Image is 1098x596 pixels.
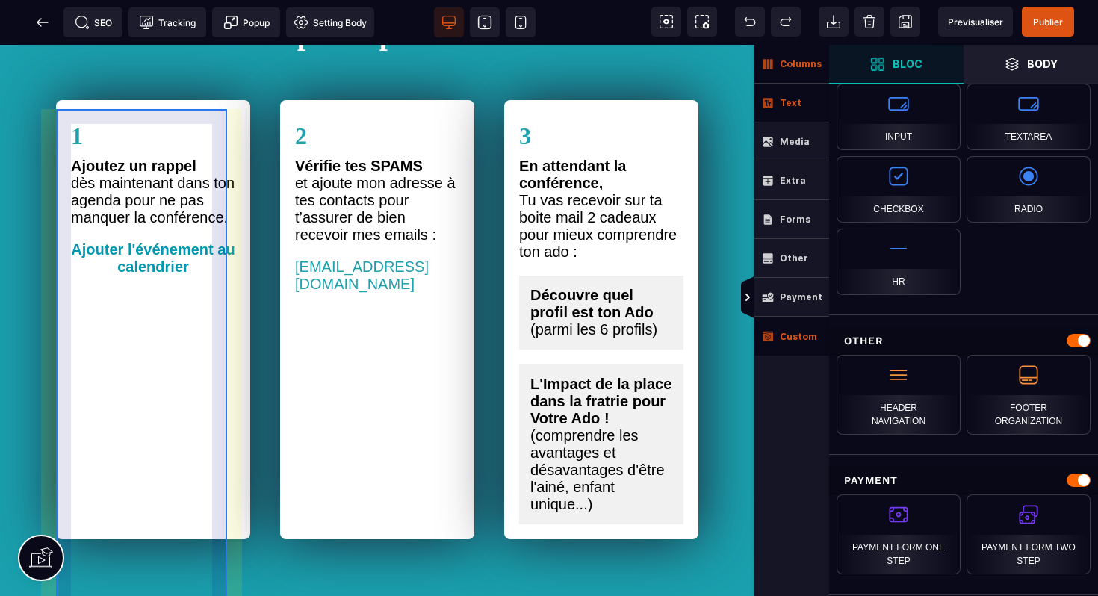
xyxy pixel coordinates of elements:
[71,130,235,196] text: dès maintenant dans ton agenda pour ne pas manquer la conférence.
[780,291,822,302] strong: Payment
[780,58,822,69] strong: Columns
[295,214,459,263] text: [EMAIL_ADDRESS][DOMAIN_NAME]
[186,88,229,98] div: Mots-clés
[42,24,73,36] div: v 4.0.25
[71,70,235,113] h1: 1
[24,24,36,36] img: logo_orange.svg
[829,327,1098,355] div: Other
[780,252,808,264] strong: Other
[1027,58,1058,69] strong: Body
[530,242,672,276] text: Découvre quel profil est ton Ado
[837,494,961,574] div: Payment Form One Step
[938,7,1013,37] span: Preview
[967,156,1091,223] div: Radio
[687,7,717,37] span: Screenshot
[77,88,115,98] div: Domaine
[39,39,169,51] div: Domaine: [DOMAIN_NAME]
[71,196,235,231] p: Ajouter l'événement au calendrier
[837,84,961,150] div: Input
[837,156,961,223] div: Checkbox
[780,331,817,342] strong: Custom
[829,467,1098,494] div: Payment
[519,147,683,231] text: Tu vas recevoir sur ta boite mail 2 cadeaux pour mieux comprendre ton ado :
[71,113,235,130] text: Ajoutez un rappel
[530,382,672,468] text: (comprendre les avantages et désavantages d'être l'ainé, enfant unique...)
[24,39,36,51] img: website_grey.svg
[519,70,683,113] h1: 3
[967,84,1091,150] div: Textarea
[61,87,72,99] img: tab_domain_overview_orange.svg
[1033,16,1063,28] span: Publier
[893,58,922,69] strong: Bloc
[967,355,1091,435] div: Footer Organization
[139,15,196,30] span: Tracking
[294,15,367,30] span: Setting Body
[948,16,1003,28] span: Previsualiser
[223,15,270,30] span: Popup
[519,113,683,147] text: En attendant la conférence,
[295,113,459,130] text: Vérifie tes SPAMS
[530,276,672,294] text: (parmi les 6 profils)
[780,136,810,147] strong: Media
[829,45,964,84] span: Open Blocks
[837,229,961,295] div: Hr
[530,331,672,382] text: L'Impact de la place dans la fratrie pour Votre Ado !
[651,7,681,37] span: View components
[780,175,806,186] strong: Extra
[780,97,801,108] strong: Text
[964,45,1098,84] span: Open Layer Manager
[780,214,810,225] strong: Forms
[967,494,1091,574] div: Payment Form Two Step
[837,355,961,435] div: Header navigation
[295,70,459,113] h1: 2
[75,15,112,30] span: SEO
[295,130,459,214] text: et ajoute mon adresse à tes contacts pour t’assurer de bien recevoir mes emails :
[170,87,182,99] img: tab_keywords_by_traffic_grey.svg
